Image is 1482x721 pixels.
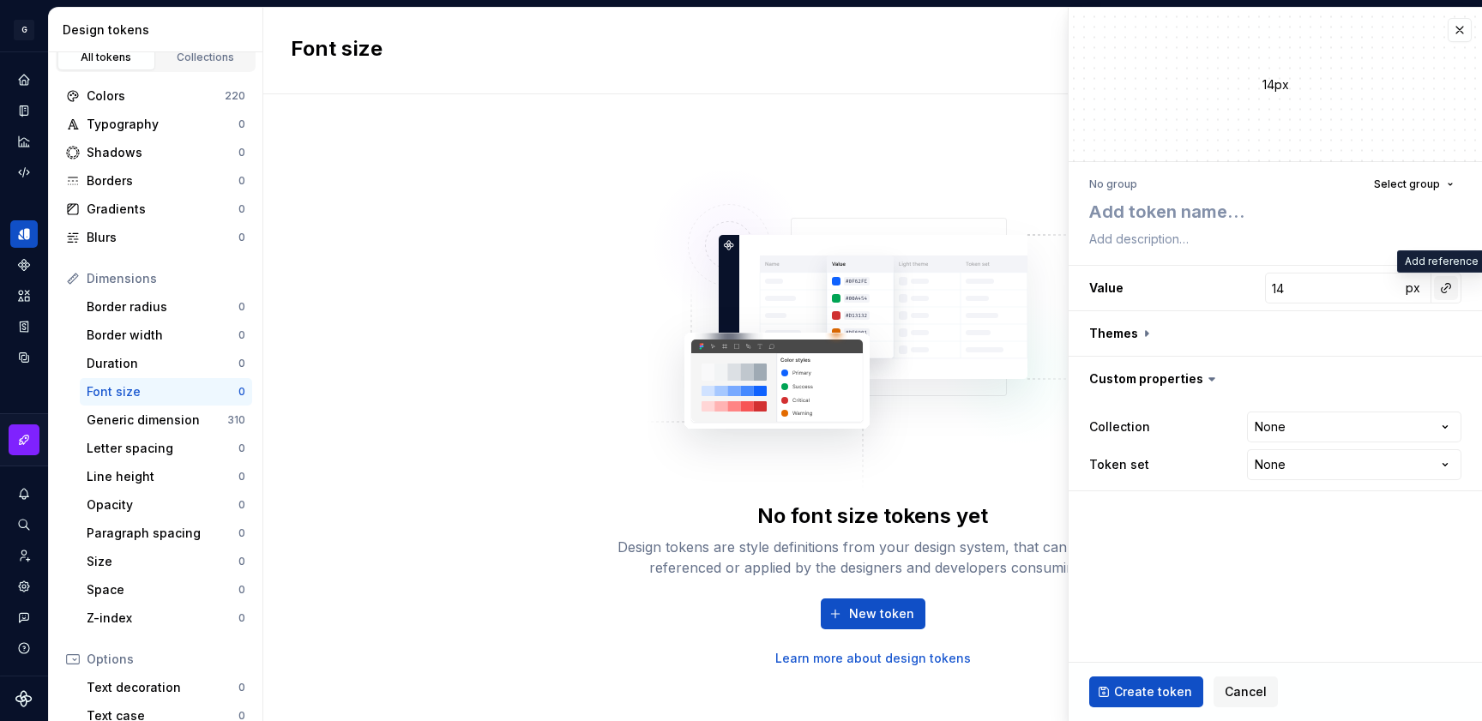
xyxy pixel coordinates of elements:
div: G [14,20,34,40]
a: Paragraph spacing0 [80,520,252,547]
a: Invite team [10,542,38,569]
div: Options [87,651,245,668]
div: Design tokens are style definitions from your design system, that can be easily referenced or app... [599,537,1148,578]
div: Letter spacing [87,440,238,457]
button: Create token [1089,676,1203,707]
a: Shadows0 [59,139,252,166]
a: Code automation [10,159,38,186]
div: Shadows [87,144,238,161]
div: Space [87,581,238,598]
div: 0 [238,470,245,484]
div: 0 [238,555,245,568]
div: Duration [87,355,238,372]
a: Generic dimension310 [80,406,252,434]
span: px [1406,280,1420,295]
div: Collections [163,51,249,64]
div: Typography [87,116,238,133]
div: 220 [225,89,245,103]
div: Line height [87,468,238,485]
svg: Supernova Logo [15,690,33,707]
div: 0 [238,681,245,694]
button: New token [821,598,925,629]
span: Cancel [1225,683,1267,700]
div: Design tokens [63,21,256,39]
div: 0 [238,300,245,314]
div: Z-index [87,610,238,627]
div: Border width [87,327,238,344]
button: Search ⌘K [10,511,38,538]
div: No font size tokens yet [757,502,988,530]
div: 0 [238,611,245,625]
button: Select group [1366,172,1461,196]
button: Contact support [10,604,38,631]
a: Letter spacing0 [80,435,252,462]
div: Blurs [87,229,238,246]
div: Text decoration [87,679,238,696]
label: Token set [1089,456,1149,473]
a: Analytics [10,128,38,155]
a: Border radius0 [80,293,252,321]
div: 0 [238,174,245,188]
a: Text decoration0 [80,674,252,701]
div: 310 [227,413,245,427]
span: Create token [1114,683,1192,700]
a: Design tokens [10,220,38,248]
a: Colors220 [59,82,252,110]
a: Size0 [80,548,252,575]
a: Line height0 [80,463,252,490]
span: Select group [1374,177,1440,191]
a: Home [10,66,38,93]
a: Blurs0 [59,224,252,251]
a: Space0 [80,576,252,604]
div: 0 [238,231,245,244]
a: Documentation [10,97,38,124]
button: px [1401,276,1425,300]
span: New token [849,605,914,622]
button: G [3,11,45,48]
a: Borders0 [59,167,252,195]
a: Gradients0 [59,195,252,223]
div: 0 [238,357,245,370]
div: 0 [238,117,245,131]
div: Font size [87,383,238,400]
div: Border radius [87,298,238,315]
div: 0 [238,385,245,399]
div: No group [1089,177,1137,191]
a: Font size0 [80,378,252,406]
div: Borders [87,172,238,189]
h2: Font size [291,35,383,66]
a: Opacity0 [80,491,252,519]
div: Size [87,553,238,570]
div: Paragraph spacing [87,525,238,542]
div: 0 [238,328,245,342]
div: Dimensions [87,270,245,287]
label: Collection [1089,418,1150,436]
div: Opacity [87,496,238,514]
a: Border width0 [80,321,252,349]
div: Data sources [10,344,38,371]
div: 0 [238,583,245,597]
a: Assets [10,282,38,309]
a: Storybook stories [10,313,38,340]
div: All tokens [63,51,149,64]
button: Notifications [10,480,38,508]
div: 0 [238,202,245,216]
div: Generic dimension [87,412,227,429]
button: Cancel [1214,676,1278,707]
a: Settings [10,573,38,600]
div: Colors [87,87,225,105]
div: 0 [238,146,245,159]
